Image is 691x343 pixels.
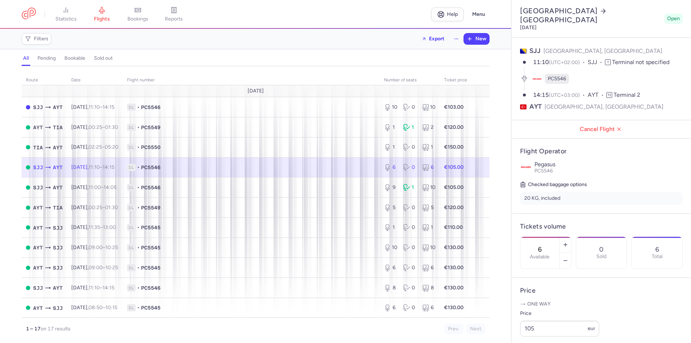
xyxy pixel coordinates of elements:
strong: 1 – 17 [26,326,41,332]
time: 14:15 [103,104,114,110]
div: 10 [422,244,435,251]
div: 6 [422,304,435,311]
div: 6 [422,164,435,171]
span: AYT [53,163,63,171]
span: – [89,244,118,251]
span: PC5545 [141,264,161,271]
span: – [89,224,116,230]
p: Pegasus [534,161,683,168]
span: PC5546 [548,75,566,82]
time: 09:00 [89,244,103,251]
time: 13:00 [103,224,116,230]
div: 10 [422,104,435,111]
time: 11:35 [89,224,100,230]
h5: Checked baggage options [520,180,683,189]
span: AYT [529,102,542,111]
strong: €150.00 [444,144,464,150]
time: 11:10 [533,59,549,66]
strong: €105.00 [444,164,464,170]
span: (UTC+03:00) [549,92,580,98]
span: PC5545 [141,304,161,311]
p: Total [652,254,663,259]
time: 11:10 [89,104,100,110]
span: 1L [127,244,136,251]
span: [DATE], [71,124,118,130]
span: SJJ [53,304,63,312]
span: SJJ [53,264,63,272]
span: [DATE] [248,88,264,94]
span: SJJ [33,103,43,111]
span: [DATE], [71,184,117,190]
div: 0 [403,164,416,171]
button: Next [466,324,485,334]
div: 1 [384,124,397,131]
th: Flight number [123,75,380,86]
span: • [137,204,140,211]
h4: Tickets volume [520,222,683,231]
span: AYT [53,184,63,191]
span: – [89,124,118,130]
span: statistics [55,16,77,22]
div: 5 [384,204,397,211]
span: reports [165,16,183,22]
div: 6 [384,164,397,171]
input: --- [520,321,599,337]
div: 0 [403,284,416,292]
button: Prev. [444,324,463,334]
span: • [137,184,140,191]
span: PC5546 [141,284,161,292]
span: AYT [588,91,606,99]
time: 11:10 [89,164,100,170]
div: 2 [422,124,435,131]
div: 1 [384,224,397,231]
button: New [464,33,489,44]
time: 00:25 [89,124,102,130]
strong: €130.00 [444,304,464,311]
span: New [475,36,486,42]
strong: €130.00 [444,265,464,271]
label: Available [530,254,550,260]
span: [DATE], [71,104,114,110]
span: – [89,285,114,291]
span: (UTC+02:00) [549,59,580,66]
span: – [89,204,118,211]
span: PC5546 [141,164,161,171]
span: – [89,265,118,271]
p: 0 [599,246,604,253]
span: AYT [53,284,63,292]
strong: €120.00 [444,204,464,211]
span: [DATE], [71,304,117,311]
span: 1L [127,284,136,292]
span: 1L [127,264,136,271]
time: 02:25 [89,144,102,150]
span: [DATE], [71,265,118,271]
h2: [GEOGRAPHIC_DATA] [GEOGRAPHIC_DATA] [520,6,661,24]
time: 01:30 [105,124,118,130]
time: 14:05 [104,184,117,190]
span: – [89,184,117,190]
div: 0 [403,304,416,311]
time: 00:25 [89,204,102,211]
h4: all [23,55,29,62]
time: 10:25 [105,244,118,251]
span: • [137,264,140,271]
span: [DATE], [71,204,118,211]
span: • [137,124,140,131]
span: AYT [33,264,43,272]
a: Help [431,8,464,21]
span: AYT [33,204,43,212]
span: • [137,284,140,292]
div: 5 [422,204,435,211]
strong: €105.00 [444,184,464,190]
div: 9 [384,184,397,191]
span: 1L [127,104,136,111]
th: date [67,75,123,86]
span: T [605,59,611,65]
h4: bookable [64,55,85,62]
img: Pegasus logo [520,161,532,173]
div: 1 [403,124,416,131]
span: AYT [33,123,43,131]
span: 1L [127,164,136,171]
span: [GEOGRAPHIC_DATA], [GEOGRAPHIC_DATA] [543,48,662,54]
span: SJJ [33,163,43,171]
